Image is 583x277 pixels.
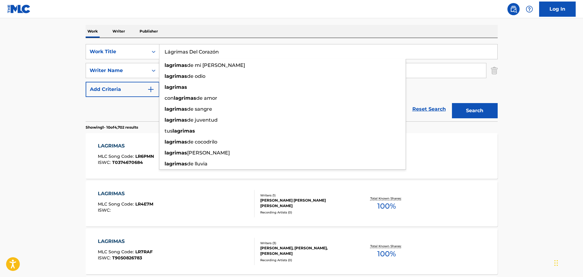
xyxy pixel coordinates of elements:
[86,133,498,179] a: LAGRIMASMLC Song Code:LR6PMNISWC:T0374670684Writers (2)[PERSON_NAME], [PERSON_NAME]Recording Arti...
[138,25,160,38] p: Publisher
[510,5,517,13] img: search
[507,3,520,15] a: Public Search
[86,229,498,274] a: LAGRIMASMLC Song Code:LR7RAFISWC:T9050826783Writers (3)[PERSON_NAME], [PERSON_NAME], [PERSON_NAME...
[260,193,352,198] div: Writers ( 1 )
[98,255,112,261] span: ISWC :
[98,238,153,245] div: LAGRIMAS
[135,249,153,254] span: LR7RAF
[135,201,153,207] span: LR4E7M
[526,5,533,13] img: help
[187,139,217,145] span: de cocodrilo
[86,44,498,121] form: Search Form
[135,154,154,159] span: LR6PMN
[554,254,558,272] div: Drag
[112,160,143,165] span: T0374670684
[172,128,195,134] strong: lagrimas
[98,190,153,197] div: LAGRIMAS
[90,48,144,55] div: Work Title
[98,160,112,165] span: ISWC :
[260,241,352,245] div: Writers ( 3 )
[86,25,100,38] p: Work
[98,207,112,213] span: ISWC :
[187,117,218,123] span: de juventud
[165,106,187,112] strong: lagrimas
[260,198,352,209] div: [PERSON_NAME] [PERSON_NAME] [PERSON_NAME]
[98,154,135,159] span: MLC Song Code :
[165,139,187,145] strong: lagrimas
[260,210,352,215] div: Recording Artists ( 0 )
[112,255,142,261] span: T9050826783
[377,201,396,212] span: 100 %
[260,258,352,262] div: Recording Artists ( 0 )
[86,82,159,97] button: Add Criteria
[7,5,31,13] img: MLC Logo
[111,25,127,38] p: Writer
[98,249,135,254] span: MLC Song Code :
[553,248,583,277] iframe: Chat Widget
[187,73,205,79] span: de odio
[196,95,217,101] span: de amor
[187,106,212,112] span: de sangre
[90,67,144,74] div: Writer Name
[86,181,498,227] a: LAGRIMASMLC Song Code:LR4E7MISWC:Writers (1)[PERSON_NAME] [PERSON_NAME] [PERSON_NAME]Recording Ar...
[187,62,245,68] span: de mi [PERSON_NAME]
[165,95,174,101] span: con
[86,125,138,130] p: Showing 1 - 10 of 4,702 results
[165,150,187,156] strong: lagrimas
[147,86,155,93] img: 9d2ae6d4665cec9f34b9.svg
[165,62,187,68] strong: lagrimas
[98,201,135,207] span: MLC Song Code :
[377,248,396,259] span: 100 %
[174,95,196,101] strong: lagrimas
[165,161,187,167] strong: lagrimas
[260,245,352,256] div: [PERSON_NAME], [PERSON_NAME], [PERSON_NAME]
[165,84,187,90] strong: lagrimas
[523,3,535,15] div: Help
[187,161,208,167] span: de lluvia
[165,117,187,123] strong: lagrimas
[165,128,172,134] span: tus
[491,63,498,78] img: Delete Criterion
[98,142,154,150] div: LAGRIMAS
[452,103,498,118] button: Search
[370,244,403,248] p: Total Known Shares:
[539,2,576,17] a: Log In
[187,150,230,156] span: [PERSON_NAME]
[409,102,449,116] a: Reset Search
[370,196,403,201] p: Total Known Shares:
[165,73,187,79] strong: lagrimas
